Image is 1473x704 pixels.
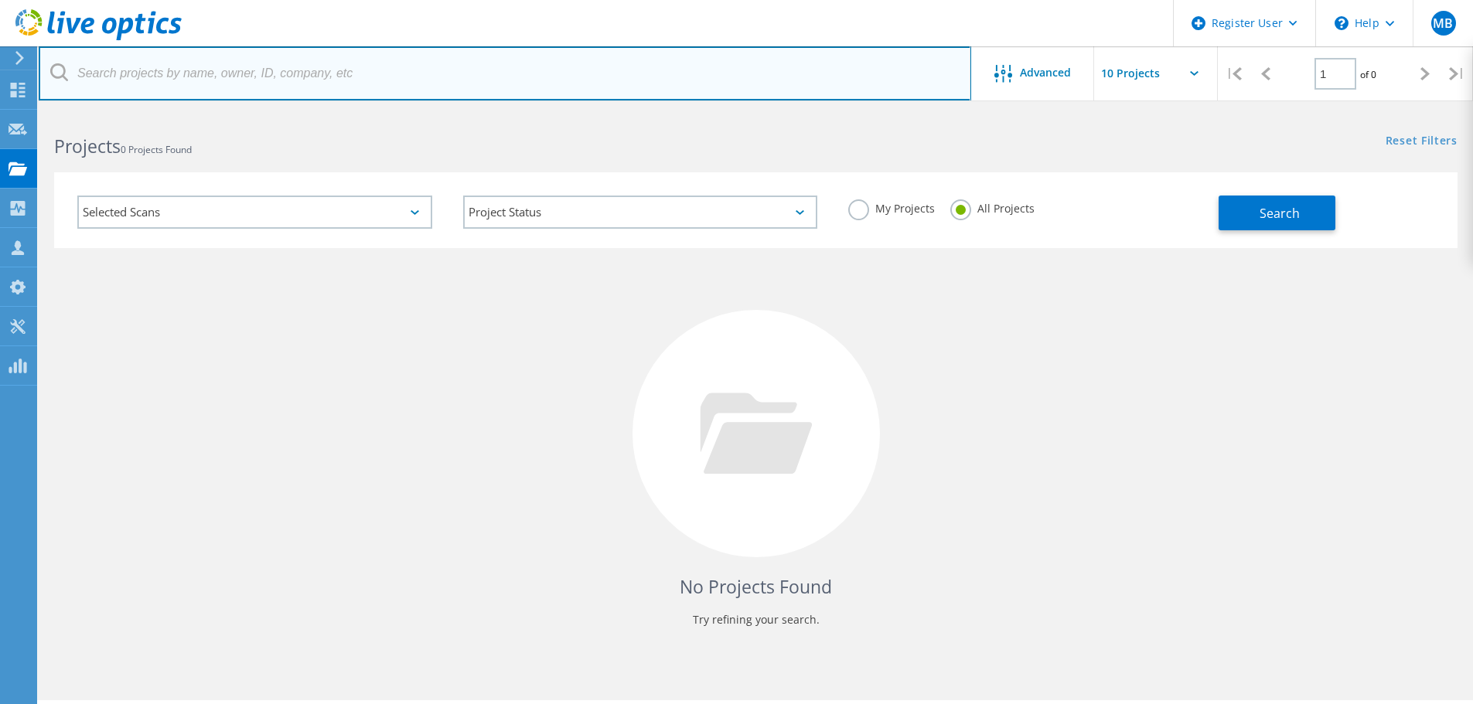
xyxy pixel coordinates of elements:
span: Advanced [1020,67,1071,78]
div: Project Status [463,196,818,229]
div: | [1218,46,1250,101]
label: My Projects [848,199,935,214]
b: Projects [54,134,121,158]
label: All Projects [950,199,1035,214]
span: MB [1433,17,1453,29]
div: Selected Scans [77,196,432,229]
span: 0 Projects Found [121,143,192,156]
svg: \n [1335,16,1349,30]
div: | [1441,46,1473,101]
button: Search [1219,196,1335,230]
input: Search projects by name, owner, ID, company, etc [39,46,971,100]
a: Live Optics Dashboard [15,32,182,43]
a: Reset Filters [1386,135,1458,148]
p: Try refining your search. [70,607,1442,632]
span: Search [1260,205,1300,222]
span: of 0 [1360,68,1376,81]
h4: No Projects Found [70,574,1442,600]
